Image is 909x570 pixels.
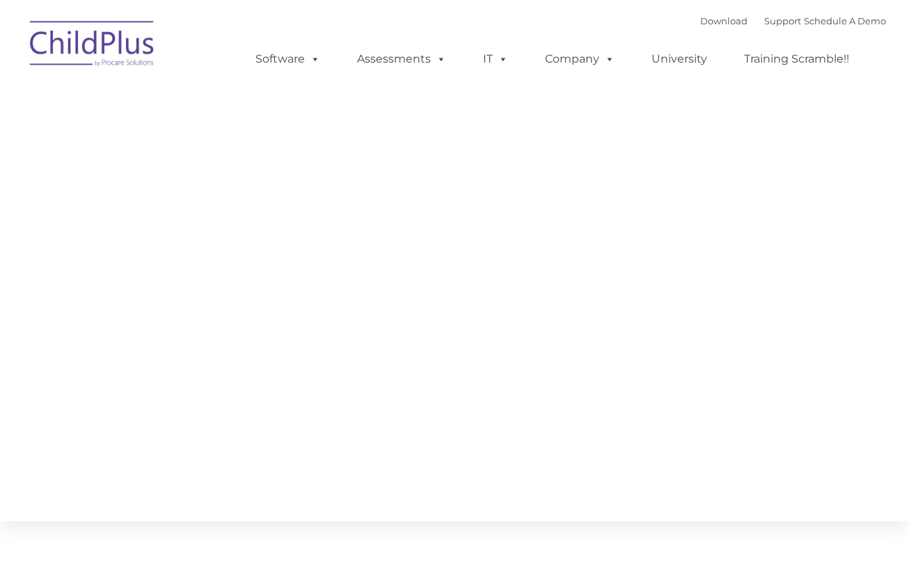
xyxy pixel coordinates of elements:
[764,15,801,26] a: Support
[700,15,886,26] font: |
[700,15,748,26] a: Download
[242,45,334,73] a: Software
[343,45,460,73] a: Assessments
[469,45,522,73] a: IT
[730,45,863,73] a: Training Scramble!!
[23,11,162,81] img: ChildPlus by Procare Solutions
[531,45,629,73] a: Company
[638,45,721,73] a: University
[804,15,886,26] a: Schedule A Demo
